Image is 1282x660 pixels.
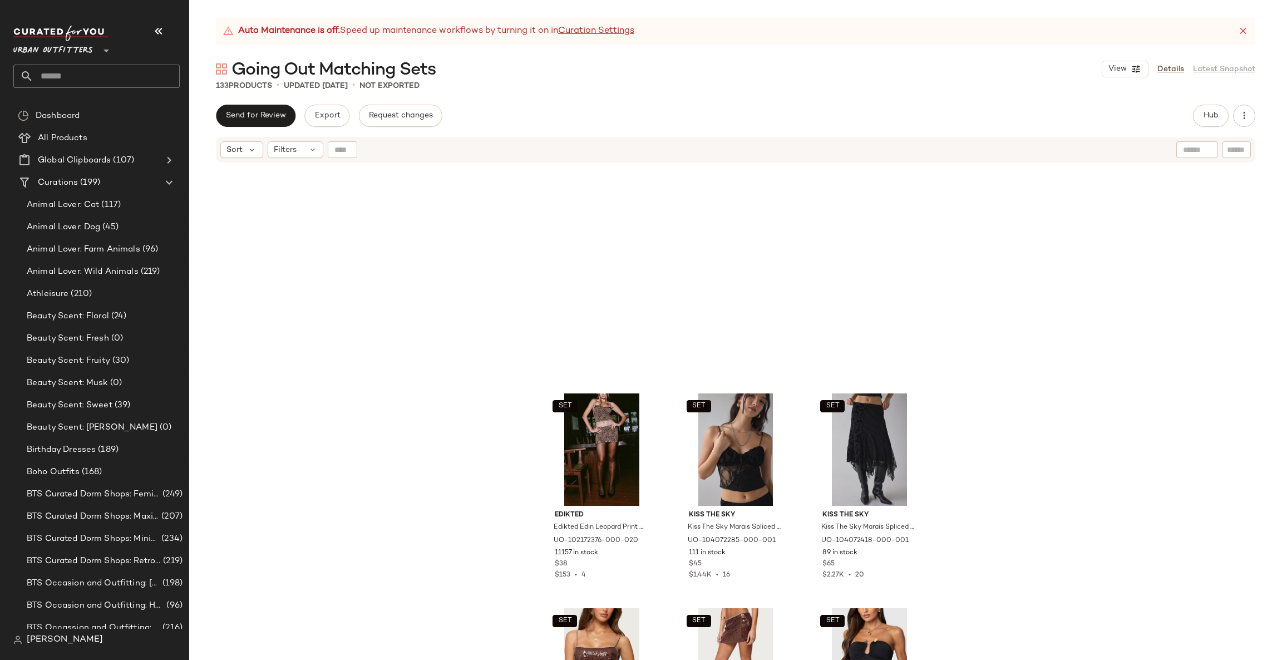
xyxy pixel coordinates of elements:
span: Urban Outfitters [13,38,93,58]
button: SET [687,400,711,412]
span: 133 [216,82,229,90]
span: SET [558,402,571,410]
span: SET [825,402,839,410]
img: svg%3e [18,110,29,121]
span: [PERSON_NAME] [27,633,103,647]
span: Animal Lover: Cat [27,199,99,211]
img: 102172376_020_m [546,393,658,506]
span: • [712,572,723,579]
img: cfy_white_logo.C9jOOHJF.svg [13,26,108,41]
button: Request changes [359,105,442,127]
strong: Auto Maintenance is off. [238,24,340,38]
span: $153 [555,572,570,579]
span: 111 in stock [689,548,726,558]
button: SET [553,400,577,412]
span: Export [314,111,340,120]
span: Kiss The Sky Marais Spliced Lace Cami Corset Top in Black, Women's at Urban Outfitters [688,523,782,533]
span: Send for Review [225,111,286,120]
span: (24) [109,310,127,323]
span: 89 in stock [822,548,857,558]
button: SET [687,615,711,627]
span: 20 [855,572,864,579]
span: (0) [109,332,123,345]
span: (216) [160,622,183,634]
span: (189) [96,444,119,456]
span: BTS Curated Dorm Shops: Feminine [27,488,160,501]
span: Going Out Matching Sets [231,59,436,81]
span: (207) [159,510,183,523]
span: Kiss The Sky [689,510,783,520]
span: (199) [78,176,100,189]
span: (210) [68,288,92,301]
span: (96) [164,599,183,612]
img: svg%3e [216,63,227,75]
span: All Products [38,132,87,145]
span: (249) [160,488,183,501]
span: UO-104072285-000-001 [688,536,776,546]
span: • [844,572,855,579]
span: (39) [112,399,131,412]
span: UO-102172376-000-020 [554,536,638,546]
span: (219) [161,555,183,568]
span: $2.27K [822,572,844,579]
span: • [277,79,279,92]
span: View [1108,65,1127,73]
span: Filters [274,144,297,156]
span: Animal Lover: Dog [27,221,100,234]
span: BTS Occasion and Outfitting: [PERSON_NAME] to Party [27,577,160,590]
span: (96) [140,243,159,256]
img: svg%3e [13,636,22,644]
span: SET [692,402,706,410]
span: Kiss The Sky [822,510,916,520]
span: Beauty Scent: Fruity [27,354,110,367]
span: Athleisure [27,288,68,301]
span: SET [558,617,571,625]
span: SET [825,617,839,625]
span: (30) [110,354,130,367]
span: $65 [822,559,835,569]
div: Products [216,80,272,92]
span: Animal Lover: Farm Animals [27,243,140,256]
span: Beauty Scent: Floral [27,310,109,323]
span: UO-104072418-000-001 [821,536,909,546]
span: Kiss The Sky Marais Spliced Lace Hanky Hem Midi Skirt in Black, Women's at Urban Outfitters [821,523,915,533]
span: Birthday Dresses [27,444,96,456]
span: $1.44K [689,572,712,579]
a: Curation Settings [558,24,634,38]
span: SET [692,617,706,625]
span: Edikted Edin Leopard Print Mesh Mini Skirt in Brown, Women's at Urban Outfitters [554,523,648,533]
span: (117) [99,199,121,211]
div: Speed up maintenance workflows by turning it on in [223,24,634,38]
span: (0) [108,377,122,390]
span: (0) [157,421,171,434]
span: (107) [111,154,134,167]
span: BTS Curated Dorm Shops: Retro+ Boho [27,555,161,568]
span: BTS Occassion and Outfitting: Campus Lounge [27,622,160,634]
span: Beauty Scent: [PERSON_NAME] [27,421,157,434]
span: Beauty Scent: Sweet [27,399,112,412]
span: (234) [159,533,183,545]
span: Beauty Scent: Musk [27,377,108,390]
button: Send for Review [216,105,295,127]
span: (168) [80,466,102,479]
button: SET [553,615,577,627]
span: BTS Curated Dorm Shops: Minimalist [27,533,159,545]
p: updated [DATE] [284,80,348,92]
span: Request changes [368,111,433,120]
span: • [570,572,581,579]
img: 104072418_001_b [813,393,925,506]
span: Curations [38,176,78,189]
button: Export [304,105,349,127]
a: Details [1157,63,1184,75]
span: $45 [689,559,702,569]
span: • [352,79,355,92]
span: 11157 in stock [555,548,598,558]
span: Dashboard [36,110,80,122]
p: Not Exported [359,80,420,92]
span: Beauty Scent: Fresh [27,332,109,345]
span: (219) [139,265,160,278]
span: BTS Curated Dorm Shops: Maximalist [27,510,159,523]
span: (45) [100,221,119,234]
span: $38 [555,559,567,569]
span: Animal Lover: Wild Animals [27,265,139,278]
